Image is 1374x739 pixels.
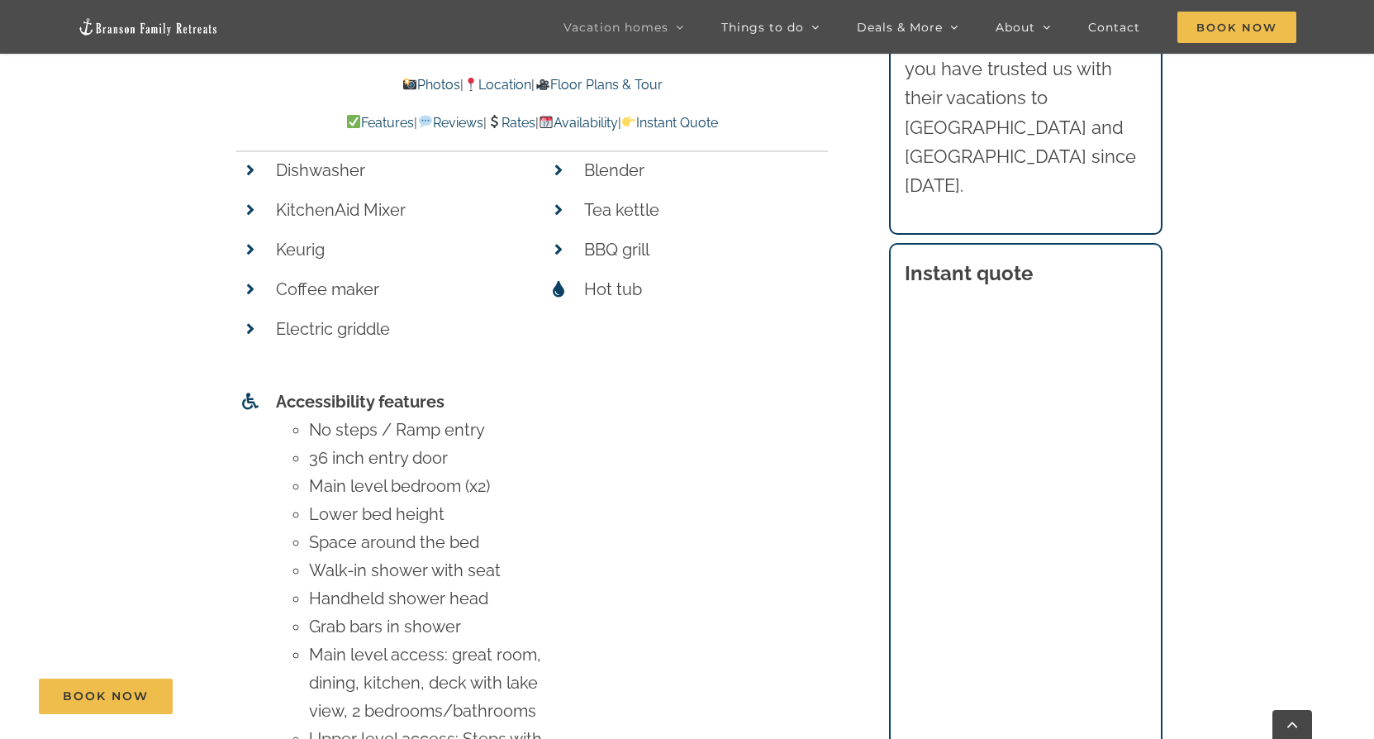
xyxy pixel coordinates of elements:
[584,275,829,303] p: Hot tub
[1177,12,1296,43] span: Book Now
[487,115,535,131] a: Rates
[905,261,1033,285] strong: Instant quote
[584,236,829,264] p: BBQ grill
[236,74,828,96] p: | |
[464,78,478,91] img: 📍
[309,444,577,472] li: 36 inch entry door
[78,17,218,36] img: Branson Family Retreats Logo
[309,472,577,500] li: Main level bedroom (x2)
[540,115,553,128] img: 📆
[346,115,414,131] a: Features
[309,584,577,613] li: Handheld shower head
[487,115,501,128] img: 💲
[236,112,828,134] p: | | | |
[309,641,577,725] li: Main level access: great room, dining, kitchen, deck with lake view, 2 bedrooms/bathrooms
[276,275,521,303] p: Coffee maker
[276,392,445,412] strong: Accessibility features
[563,21,668,33] span: Vacation homes
[276,315,521,343] p: Electric griddle
[347,115,360,128] img: ✅
[276,236,521,264] p: Keurig
[417,115,483,131] a: Reviews
[464,77,531,93] a: Location
[309,556,577,584] li: Walk-in shower with seat
[63,689,149,703] span: Book Now
[584,156,829,184] p: Blender
[621,115,718,131] a: Instant Quote
[309,528,577,556] li: Space around the bed
[403,78,416,91] img: 📸
[622,115,635,128] img: 👉
[39,679,173,714] a: Book Now
[276,156,521,184] p: Dishwasher
[535,77,662,93] a: Floor Plans & Tour
[584,196,829,224] p: Tea kettle
[539,115,618,131] a: Availability
[309,500,577,528] li: Lower bed height
[905,26,1146,200] p: Thousands of families like you have trusted us with their vacations to [GEOGRAPHIC_DATA] and [GEO...
[996,21,1035,33] span: About
[402,77,460,93] a: Photos
[1088,21,1140,33] span: Contact
[309,416,577,444] li: No steps / Ramp entry
[536,78,549,91] img: 🎥
[309,613,577,641] li: Grab bars in shower
[857,21,943,33] span: Deals & More
[419,115,432,128] img: 💬
[721,21,804,33] span: Things to do
[276,196,521,224] p: KitchenAid Mixer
